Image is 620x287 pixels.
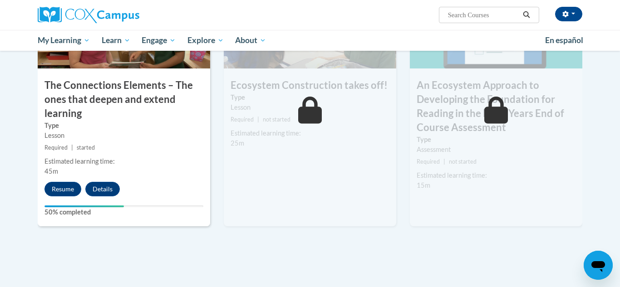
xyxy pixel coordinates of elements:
[85,182,120,196] button: Details
[545,35,583,45] span: En español
[44,121,203,131] label: Type
[257,116,259,123] span: |
[44,144,68,151] span: Required
[44,207,203,217] label: 50% completed
[44,205,124,207] div: Your progress
[417,135,576,145] label: Type
[231,116,254,123] span: Required
[136,30,182,51] a: Engage
[102,35,130,46] span: Learn
[417,145,576,155] div: Assessment
[263,116,290,123] span: not started
[38,78,210,120] h3: The Connections Elements – The ones that deepen and extend learning
[417,170,576,180] div: Estimated learning time:
[38,7,210,23] a: Cox Campus
[443,158,445,165] span: |
[555,7,582,21] button: Account Settings
[44,167,58,175] span: 45m
[44,182,81,196] button: Resume
[187,35,224,46] span: Explore
[38,7,139,23] img: Cox Campus
[449,158,477,165] span: not started
[44,131,203,141] div: Lesson
[539,31,589,50] a: En español
[231,92,389,102] label: Type
[417,181,430,189] span: 15m
[71,144,73,151] span: |
[224,78,396,92] h3: Ecosystem Construction takes off!
[417,158,440,165] span: Required
[77,144,95,151] span: started
[235,35,266,46] span: About
[410,78,582,134] h3: An Ecosystem Approach to Developing the Foundation for Reading in the Early Years End of Course A...
[447,10,520,20] input: Search Courses
[96,30,136,51] a: Learn
[231,128,389,138] div: Estimated learning time:
[230,30,272,51] a: About
[44,156,203,166] div: Estimated learning time:
[142,35,176,46] span: Engage
[32,30,96,51] a: My Learning
[24,30,596,51] div: Main menu
[520,10,533,20] button: Search
[231,139,244,147] span: 25m
[182,30,230,51] a: Explore
[38,35,90,46] span: My Learning
[584,251,613,280] iframe: Button to launch messaging window
[231,102,389,112] div: Lesson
